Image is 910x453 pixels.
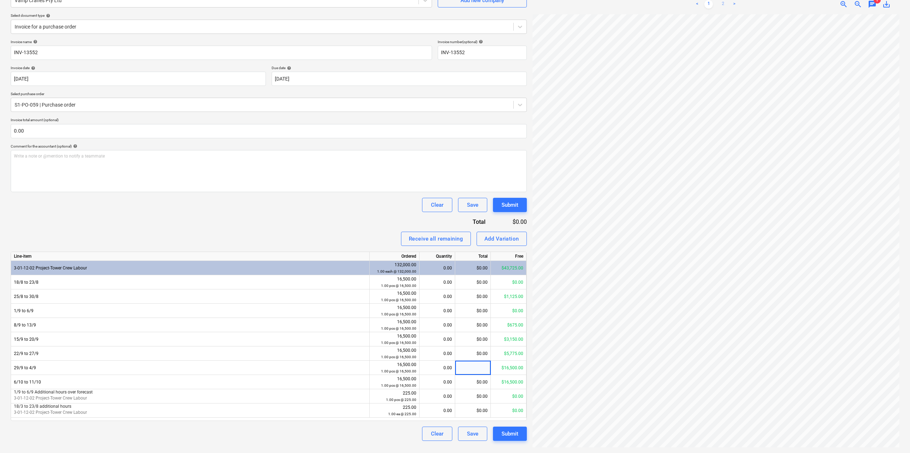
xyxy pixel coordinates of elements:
div: 1/9 to 6/9 [11,304,370,318]
div: 15/9 to 20/9 [11,332,370,346]
div: $0.00 [455,275,491,289]
div: $0.00 [455,304,491,318]
input: Invoice number [438,46,527,60]
div: Submit [502,200,518,210]
div: 0.00 [422,289,452,304]
input: Due date not specified [272,72,527,86]
p: Select purchase order [11,92,527,98]
div: $0.00 [491,275,526,289]
div: 8/9 to 13/9 [11,318,370,332]
div: Free [491,252,526,261]
div: Total [434,218,497,226]
div: $5,775.00 [491,346,526,361]
div: 225.00 [372,390,416,403]
div: 18/8 to 23/8 [11,275,370,289]
button: Save [458,427,487,441]
div: $0.00 [497,218,527,226]
div: $16,500.00 [491,361,526,375]
div: $1,125.00 [491,289,526,304]
div: $0.00 [455,375,491,389]
input: Invoice total amount (optional) [11,124,527,138]
div: 0.00 [422,389,452,403]
button: Clear [422,198,452,212]
div: 22/9 to 27/9 [11,346,370,361]
button: Clear [422,427,452,441]
div: $0.00 [455,346,491,361]
small: 1.00 pcs @ 16,500.00 [381,284,416,288]
div: 16,500.00 [372,304,416,318]
div: $0.00 [455,332,491,346]
small: 1.00 pcs @ 16,500.00 [381,298,416,302]
div: Comment for the accountant (optional) [11,144,527,149]
button: Add Variation [477,232,527,246]
div: $0.00 [455,289,491,304]
span: 3-01-12-02 Project-Tower Crew Labour [14,396,87,401]
div: $0.00 [491,304,526,318]
div: $0.00 [455,403,491,418]
div: 16,500.00 [372,347,416,360]
span: help [45,14,50,18]
div: 0.00 [422,304,452,318]
span: 18/3 to 23/8 additional hours [14,404,71,409]
span: help [286,66,291,70]
div: $3,150.00 [491,332,526,346]
div: Line-item [11,252,370,261]
span: 1/9 to 6/9 Additional hours over forecast [14,390,93,395]
input: Invoice name [11,46,432,60]
p: Invoice total amount (optional) [11,118,527,124]
div: 25/8 to 30/8 [11,289,370,304]
div: 0.00 [422,346,452,361]
span: 3-01-12-02 Project-Tower Crew Labour [14,410,87,415]
div: Invoice number (optional) [438,40,527,44]
div: 0.00 [422,332,452,346]
div: Select document type [11,13,527,18]
div: $0.00 [491,389,526,403]
button: Receive all remaining [401,232,471,246]
span: help [32,40,37,44]
div: Clear [431,200,443,210]
small: 1.00 pcs @ 16,500.00 [381,341,416,345]
div: $0.00 [491,403,526,418]
div: $675.00 [491,318,526,332]
small: 1.00 pcs @ 16,500.00 [381,326,416,330]
div: 0.00 [422,361,452,375]
div: Quantity [420,252,455,261]
button: Submit [493,198,527,212]
div: 6/10 to 11/10 [11,375,370,389]
div: 0.00 [422,275,452,289]
div: Invoice date [11,66,266,70]
div: Save [467,429,478,438]
div: Add Variation [484,234,519,243]
small: 1.00 pcs @ 16,500.00 [381,383,416,387]
div: $0.00 [455,389,491,403]
div: 16,500.00 [372,290,416,303]
div: Total [455,252,491,261]
button: Save [458,198,487,212]
input: Invoice date not specified [11,72,266,86]
div: 0.00 [422,261,452,275]
small: 1.00 ea @ 225.00 [388,412,416,416]
span: help [30,66,35,70]
div: Submit [502,429,518,438]
span: 3-01-12-02 Project-Tower Crew Labour [14,266,87,271]
div: 132,000.00 [372,262,416,275]
div: $0.00 [455,318,491,332]
div: 16,500.00 [372,319,416,332]
iframe: Chat Widget [874,419,910,453]
div: 0.00 [422,318,452,332]
span: help [72,144,77,148]
div: 16,500.00 [372,361,416,375]
div: Receive all remaining [409,234,463,243]
div: Clear [431,429,443,438]
div: $0.00 [455,261,491,275]
div: 16,500.00 [372,333,416,346]
button: Submit [493,427,527,441]
small: 1.00 each @ 132,000.00 [377,269,416,273]
div: 16,500.00 [372,276,416,289]
div: $16,500.00 [491,375,526,389]
div: 0.00 [422,403,452,418]
div: 0.00 [422,375,452,389]
small: 1.00 pcs @ 16,500.00 [381,355,416,359]
div: Save [467,200,478,210]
